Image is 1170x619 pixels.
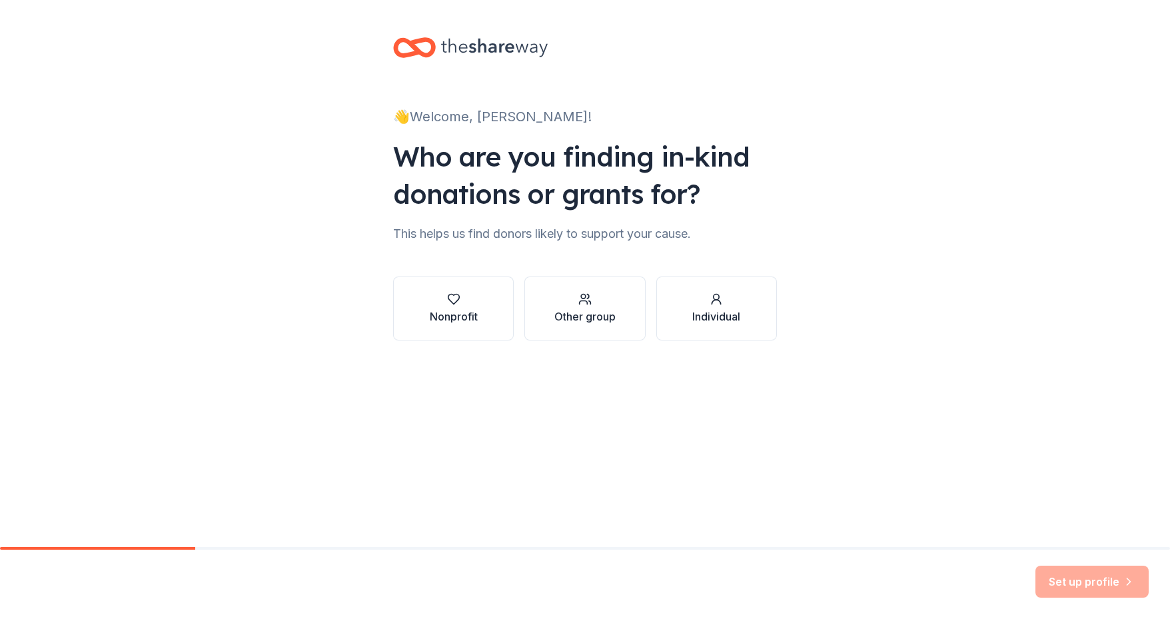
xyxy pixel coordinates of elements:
button: Nonprofit [393,277,514,340]
div: 👋 Welcome, [PERSON_NAME]! [393,106,777,127]
div: Nonprofit [430,309,478,324]
button: Other group [524,277,645,340]
div: Individual [692,309,740,324]
div: Other group [554,309,616,324]
div: This helps us find donors likely to support your cause. [393,223,777,245]
button: Individual [656,277,777,340]
div: Who are you finding in-kind donations or grants for? [393,138,777,213]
